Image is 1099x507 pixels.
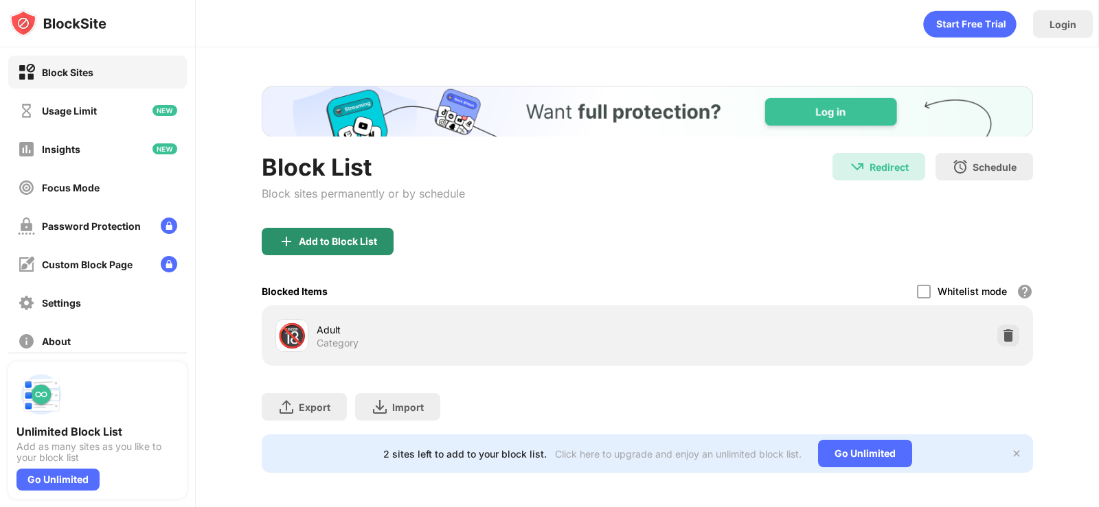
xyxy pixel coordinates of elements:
div: 🔞 [277,322,306,350]
div: Block List [262,153,465,181]
div: About [42,335,71,347]
div: Redirect [870,161,909,173]
img: x-button.svg [1011,448,1022,459]
div: Adult [317,322,648,337]
div: Blocked Items [262,285,328,297]
img: customize-block-page-off.svg [18,256,35,273]
img: insights-off.svg [18,141,35,158]
div: Password Protection [42,220,141,232]
img: time-usage-off.svg [18,102,35,119]
div: Click here to upgrade and enjoy an unlimited block list. [555,448,802,460]
img: push-block-list.svg [16,370,66,419]
img: new-icon.svg [152,143,177,154]
div: Add as many sites as you like to your block list [16,441,179,463]
img: logo-blocksite.svg [10,10,106,37]
div: Custom Block Page [42,259,133,270]
div: animation [923,10,1017,38]
div: Import [392,401,424,413]
iframe: Banner [262,86,1033,137]
div: Schedule [973,161,1017,173]
div: Settings [42,297,81,309]
div: Usage Limit [42,105,97,117]
img: lock-menu.svg [161,217,177,234]
div: 2 sites left to add to your block list. [383,448,547,460]
div: Category [317,337,359,349]
img: lock-menu.svg [161,256,177,272]
img: about-off.svg [18,333,35,350]
div: Export [299,401,330,413]
div: Insights [42,143,80,155]
div: Whitelist mode [938,285,1007,297]
div: Block Sites [42,67,93,78]
div: Add to Block List [299,236,377,247]
img: block-on.svg [18,64,35,81]
img: settings-off.svg [18,294,35,311]
img: new-icon.svg [152,105,177,116]
img: password-protection-off.svg [18,217,35,235]
img: focus-off.svg [18,179,35,196]
div: Focus Mode [42,182,100,193]
div: Go Unlimited [818,440,912,467]
div: Block sites permanently or by schedule [262,187,465,200]
div: Unlimited Block List [16,425,179,438]
div: Login [1050,19,1076,30]
div: Go Unlimited [16,469,100,491]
